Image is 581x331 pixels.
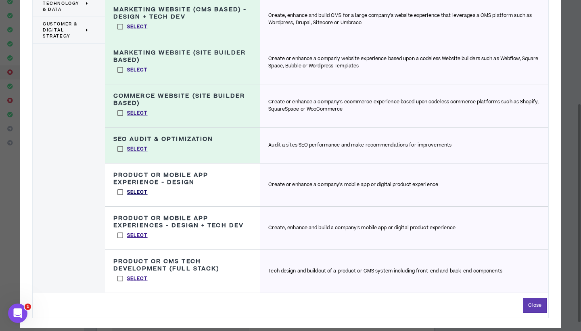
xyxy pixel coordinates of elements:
[268,268,502,275] p: Tech design and buildout of a product or CMS system including front-end and back-end components
[127,23,148,31] p: Select
[268,55,540,70] p: Create or enhance a compan'y website experience based upon a codeless Website builders such as We...
[127,146,148,153] p: Select
[523,298,547,313] button: Close
[268,98,540,113] p: Create or enhance a company's ecommerce experience based upon codeless commerce platforms such as...
[113,215,252,229] h3: Product or Mobile App Experiences - Design + Tech Dev
[268,224,456,232] p: Create, enhance and build a company's mobile app or digital product experience
[113,136,213,143] h3: SEO Audit & Optimization
[113,92,252,107] h3: Commerce Website (Site Builder Based)
[113,172,252,186] h3: Product or Mobile App Experience - Design
[8,304,27,323] iframe: Intercom live chat
[127,275,148,283] p: Select
[113,6,252,21] h3: Marketing Website (CMS Based) - Design + Tech Dev
[43,21,84,39] span: Customer & Digital Strategy
[127,189,148,196] p: Select
[127,110,148,117] p: Select
[268,142,451,149] p: Audit a sites SEO performance and make recommendations for improvements
[113,49,252,64] h3: Marketing Website (Site Builder Based)
[268,181,438,189] p: Create or enhance a company's mobile app or digital product experience
[25,304,31,310] span: 1
[127,67,148,74] p: Select
[268,12,540,27] p: Create, enhance and build CMS for a large company's website experience that leverages a CMS platf...
[113,258,252,272] h3: Product or CMS Tech Development (Full Stack)
[127,232,148,239] p: Select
